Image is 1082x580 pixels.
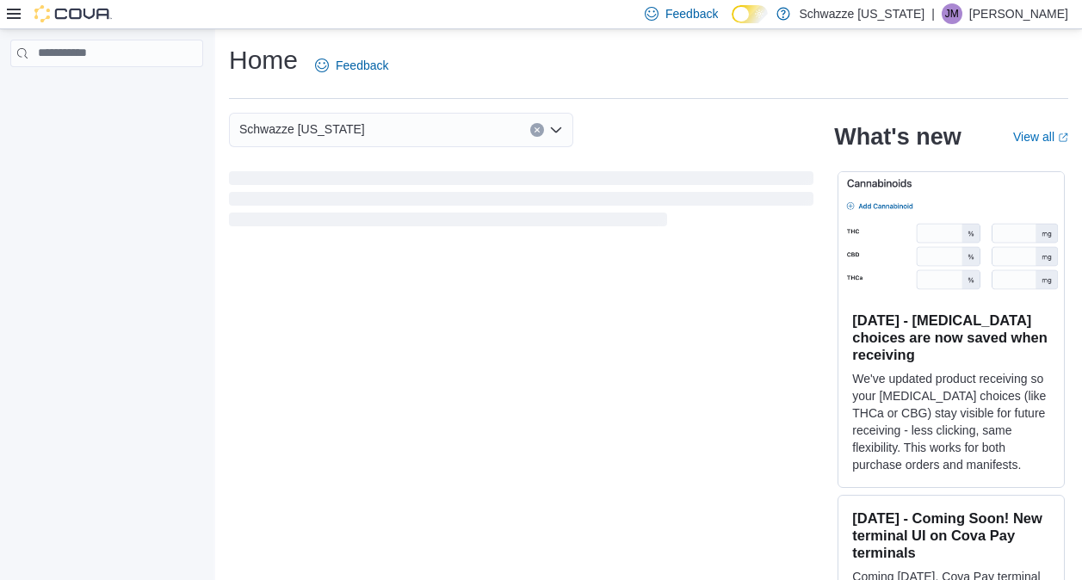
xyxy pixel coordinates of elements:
span: Schwazze [US_STATE] [239,119,365,139]
nav: Complex example [10,71,203,112]
p: Schwazze [US_STATE] [799,3,924,24]
h1: Home [229,43,298,77]
span: Loading [229,175,813,230]
h3: [DATE] - Coming Soon! New terminal UI on Cova Pay terminals [852,509,1050,561]
input: Dark Mode [732,5,768,23]
p: [PERSON_NAME] [969,3,1068,24]
button: Clear input [530,123,544,137]
div: Jesse Mateyka [942,3,962,24]
span: Feedback [665,5,718,22]
svg: External link [1058,133,1068,143]
span: Feedback [336,57,388,74]
p: We've updated product receiving so your [MEDICAL_DATA] choices (like THCa or CBG) stay visible fo... [852,370,1050,473]
a: Feedback [308,48,395,83]
span: JM [945,3,959,24]
img: Cova [34,5,112,22]
a: View allExternal link [1013,130,1068,144]
h3: [DATE] - [MEDICAL_DATA] choices are now saved when receiving [852,312,1050,363]
button: Open list of options [549,123,563,137]
p: | [931,3,935,24]
h2: What's new [834,123,961,151]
